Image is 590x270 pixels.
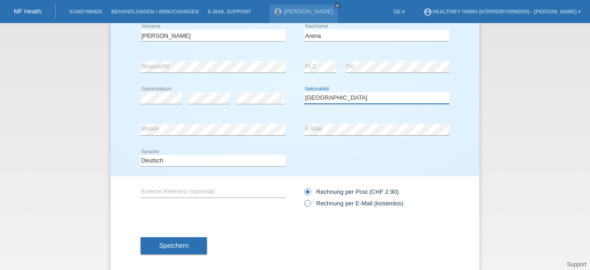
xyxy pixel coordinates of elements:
[389,9,409,14] a: DE ▾
[567,261,586,268] a: Support
[14,8,41,15] a: MF Health
[304,200,310,211] input: Rechnung per E-Mail (kostenlos)
[159,242,189,249] span: Speichern
[106,9,203,14] a: Behandlungen / Abbuchungen
[141,237,207,255] button: Speichern
[203,9,256,14] a: E-Mail Support
[304,200,403,207] label: Rechnung per E-Mail (kostenlos)
[284,8,333,15] a: [PERSON_NAME]
[335,3,340,8] i: close
[419,9,585,14] a: account_circleHealthify GmbH (Körperformern) - [PERSON_NAME] ▾
[304,188,310,200] input: Rechnung per Post (CHF 2.90)
[65,9,106,14] a: Kund*innen
[334,2,341,9] a: close
[423,7,432,17] i: account_circle
[304,188,399,195] label: Rechnung per Post (CHF 2.90)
